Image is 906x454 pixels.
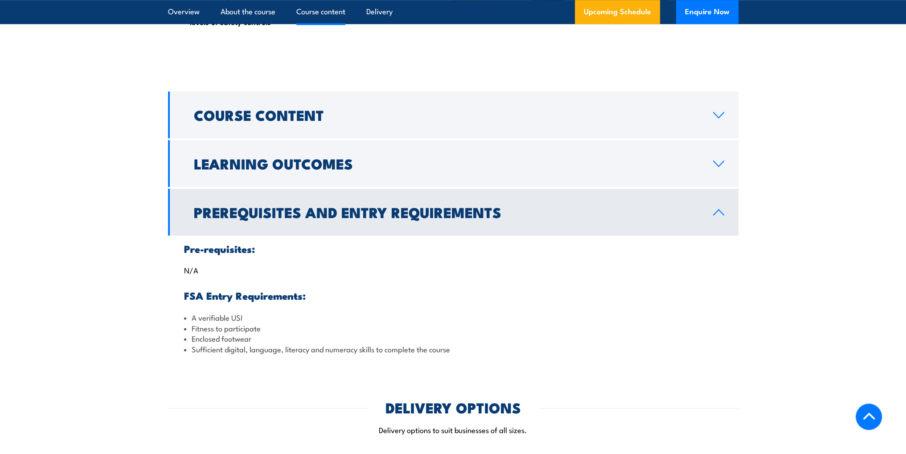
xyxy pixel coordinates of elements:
h3: FSA Entry Requirements: [184,290,722,301]
h2: Course Content [194,108,699,121]
li: A verifiable USI [184,312,722,322]
a: Prerequisites and Entry Requirements [168,189,738,235]
h2: Learning Outcomes [194,157,699,169]
li: Fitness to participate [184,323,722,333]
p: Delivery options to suit businesses of all sizes. [168,425,738,435]
p: N/A [184,265,722,274]
h2: DELIVERY OPTIONS [385,401,521,413]
h2: Prerequisites and Entry Requirements [194,206,699,218]
li: Sufficient digital, language, literacy and numeracy skills to complete the course [184,344,722,354]
a: Course Content [168,91,738,138]
li: Understanding different levels of safety controls [177,6,287,27]
h3: Pre-requisites: [184,244,722,254]
li: Enclosed footwear [184,333,722,343]
a: Learning Outcomes [168,140,738,187]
